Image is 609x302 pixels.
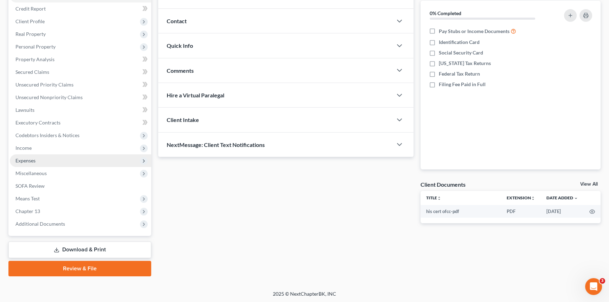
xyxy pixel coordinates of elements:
div: Client Documents [421,181,466,188]
a: Unsecured Priority Claims [10,78,151,91]
a: Property Analysis [10,53,151,66]
span: Identification Card [439,39,480,46]
span: Property Analysis [15,56,55,62]
a: Unsecured Nonpriority Claims [10,91,151,104]
span: Hire a Virtual Paralegal [167,92,224,98]
i: unfold_more [437,196,441,200]
span: Comments [167,67,194,74]
span: Client Profile [15,18,45,24]
strong: 0% Completed [430,10,461,16]
span: Additional Documents [15,221,65,227]
span: Chapter 13 [15,208,40,214]
span: Executory Contracts [15,120,60,126]
a: View All [580,182,598,187]
a: SOFA Review [10,180,151,192]
i: unfold_more [531,196,535,200]
span: Real Property [15,31,46,37]
span: NextMessage: Client Text Notifications [167,141,265,148]
a: Download & Print [8,242,151,258]
a: Date Added expand_more [546,195,578,200]
span: Codebtors Insiders & Notices [15,132,79,138]
span: Filing Fee Paid in Full [439,81,486,88]
a: Secured Claims [10,66,151,78]
span: Lawsuits [15,107,34,113]
span: Contact [167,18,187,24]
span: 3 [600,278,605,284]
a: Extensionunfold_more [507,195,535,200]
span: Client Intake [167,116,199,123]
iframe: Intercom live chat [585,278,602,295]
a: Review & File [8,261,151,276]
span: Miscellaneous [15,170,47,176]
a: Credit Report [10,2,151,15]
a: Titleunfold_more [426,195,441,200]
a: Lawsuits [10,104,151,116]
span: Expenses [15,158,36,163]
span: Personal Property [15,44,56,50]
span: Pay Stubs or Income Documents [439,28,509,35]
span: Means Test [15,195,40,201]
td: PDF [501,205,541,218]
span: [US_STATE] Tax Returns [439,60,491,67]
td: his cert ofcc-pdf [421,205,501,218]
span: Credit Report [15,6,46,12]
span: Unsecured Nonpriority Claims [15,94,83,100]
a: Executory Contracts [10,116,151,129]
span: Quick Info [167,42,193,49]
span: Social Security Card [439,49,483,56]
i: expand_more [574,196,578,200]
span: Income [15,145,32,151]
td: [DATE] [541,205,584,218]
span: Secured Claims [15,69,49,75]
span: Federal Tax Return [439,70,480,77]
span: SOFA Review [15,183,45,189]
span: Unsecured Priority Claims [15,82,73,88]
